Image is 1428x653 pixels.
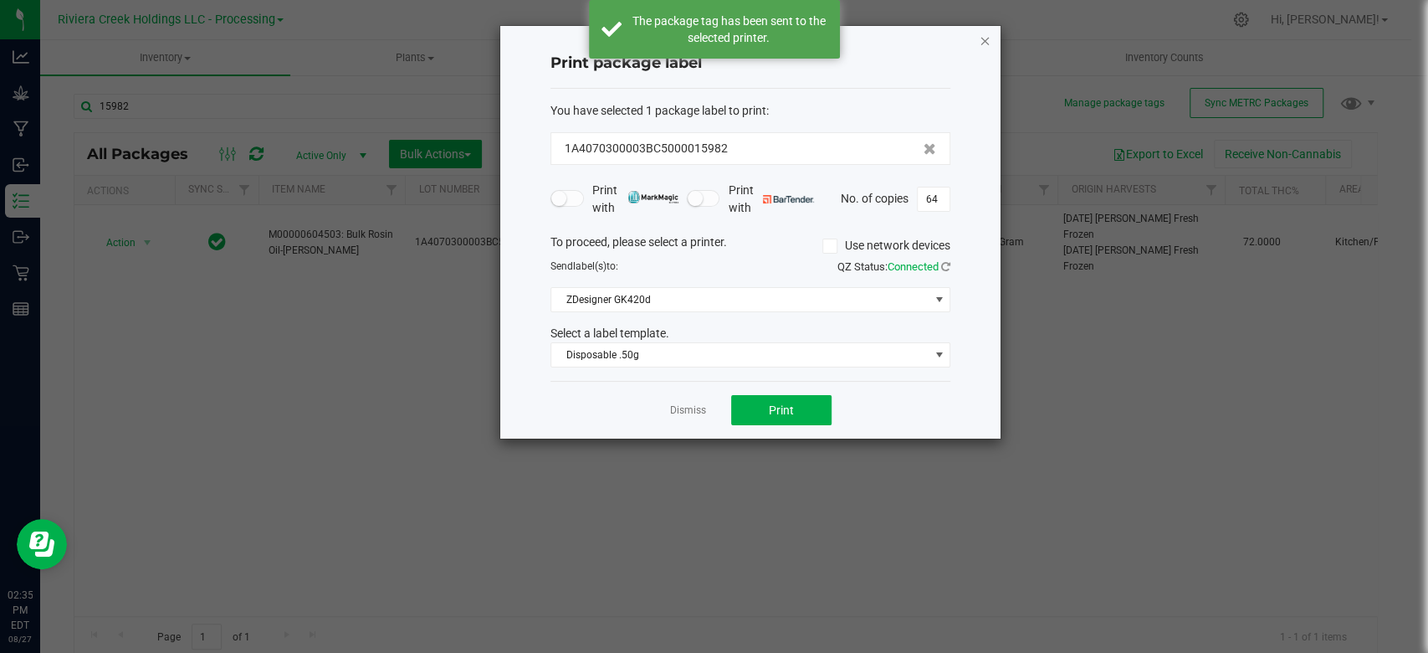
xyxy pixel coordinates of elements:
span: Print with [728,182,814,217]
span: Print with [592,182,678,217]
span: Print [769,404,794,417]
span: Disposable .50g [551,343,929,367]
iframe: Resource center [17,519,67,569]
h4: Print package label [550,53,950,75]
label: Use network devices [822,237,950,255]
img: bartender.png [763,195,814,203]
span: Connected [888,260,939,273]
span: Send to: [550,260,618,272]
div: : [550,102,950,120]
span: QZ Status: [837,260,950,273]
span: ZDesigner GK420d [551,288,929,311]
span: label(s) [573,260,607,272]
span: You have selected 1 package label to print [550,104,766,117]
div: The package tag has been sent to the selected printer. [631,13,827,46]
span: 1A4070300003BC5000015982 [565,140,728,157]
img: mark_magic_cybra.png [627,191,678,203]
div: Select a label template. [538,325,963,342]
button: Print [731,395,832,425]
a: Dismiss [670,404,706,418]
span: No. of copies [841,191,908,204]
div: To proceed, please select a printer. [538,234,963,259]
